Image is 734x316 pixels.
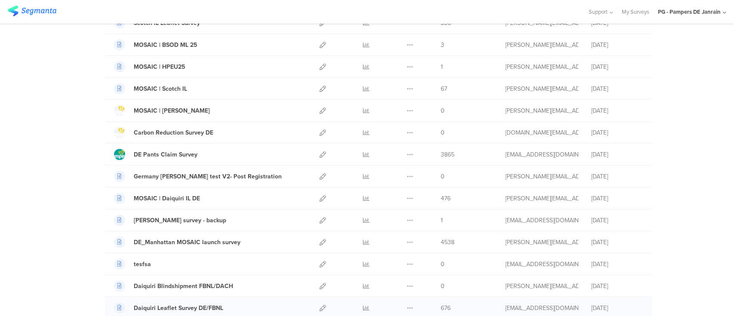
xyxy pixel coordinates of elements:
[505,304,578,313] div: burcak.b.1@pg.com
[114,83,187,94] a: MOSAIC | Scotch IL
[441,106,445,115] span: 0
[441,62,443,71] span: 1
[441,84,447,93] span: 67
[505,40,578,49] div: fritz.t@pg.com
[505,238,578,247] div: fritz.t@pg.com
[505,172,578,181] div: khandelwal.k@pg.com
[591,304,643,313] div: [DATE]
[114,39,197,50] a: MOSAIC | BSOD ML 25
[134,106,210,115] div: MOSAIC | Santiago PIPO
[114,302,223,313] a: Daiquiri Leaflet Survey DE/FBNL
[134,40,197,49] div: MOSAIC | BSOD ML 25
[591,216,643,225] div: [DATE]
[114,149,197,160] a: DE Pants Claim Survey
[441,128,445,137] span: 0
[591,106,643,115] div: [DATE]
[134,84,187,93] div: MOSAIC | Scotch IL
[505,128,578,137] div: elteraifi.ae@pg.com
[134,128,213,137] div: Carbon Reduction Survey DE
[505,62,578,71] div: fritz.t@pg.com
[441,194,451,203] span: 476
[589,8,608,16] span: Support
[591,84,643,93] div: [DATE]
[114,236,240,248] a: DE_Manhattan MOSAIC launch survey
[505,84,578,93] div: fritz.t@pg.com
[441,304,451,313] span: 676
[441,216,443,225] span: 1
[591,40,643,49] div: [DATE]
[134,150,197,159] div: DE Pants Claim Survey
[134,260,151,269] div: tesfsa
[114,215,226,226] a: [PERSON_NAME] survey - backup
[441,172,445,181] span: 0
[114,127,213,138] a: Carbon Reduction Survey DE
[114,258,151,270] a: tesfsa
[591,238,643,247] div: [DATE]
[134,62,185,71] div: MOSAIC | HPEU25
[505,216,578,225] div: papavarnavas.g@pg.com
[134,282,233,291] div: Daiquiri Blindshipment FBNL/DACH
[591,260,643,269] div: [DATE]
[114,193,200,204] a: MOSAIC | Daiquiri IL DE
[114,171,282,182] a: Germany [PERSON_NAME] test V2- Post Registration
[591,128,643,137] div: [DATE]
[134,216,226,225] div: Nina survey - backup
[441,238,455,247] span: 4538
[114,61,185,72] a: MOSAIC | HPEU25
[441,150,455,159] span: 3865
[134,194,200,203] div: MOSAIC | Daiquiri IL DE
[505,282,578,291] div: krichene.a@pg.com
[114,280,233,291] a: Daiquiri Blindshipment FBNL/DACH
[505,194,578,203] div: laporta.a@pg.com
[114,105,210,116] a: MOSAIC | [PERSON_NAME]
[591,62,643,71] div: [DATE]
[591,282,643,291] div: [DATE]
[505,150,578,159] div: burcak.b.1@pg.com
[134,304,223,313] div: Daiquiri Leaflet Survey DE/FBNL
[134,238,240,247] div: DE_Manhattan MOSAIC launch survey
[134,172,282,181] div: Germany Nina test V2- Post Registration
[591,150,643,159] div: [DATE]
[505,106,578,115] div: fritz.t@pg.com
[505,260,578,269] div: papavarnavas.g@pg.com
[441,260,445,269] span: 0
[441,282,445,291] span: 0
[8,6,56,16] img: segmanta logo
[441,40,444,49] span: 3
[658,8,721,16] div: PG - Pampers DE Janrain
[591,194,643,203] div: [DATE]
[591,172,643,181] div: [DATE]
